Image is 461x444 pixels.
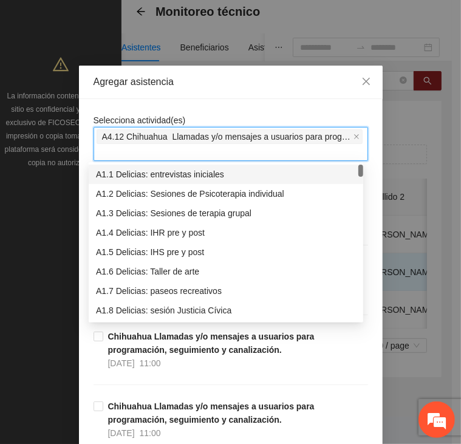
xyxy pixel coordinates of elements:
[96,207,356,220] div: A1.3 Delicias: Sesiones de terapia grupal
[89,165,363,184] div: A1.1 Delicias: entrevistas iniciales
[96,187,356,200] div: A1.2 Delicias: Sesiones de Psicoterapia individual
[96,245,356,259] div: A1.5 Delicias: IHS pre y post
[361,77,371,86] span: close
[89,223,363,242] div: A1.4 Delicias: IHR pre y post
[108,428,135,438] span: [DATE]
[63,62,204,78] div: Dejar un mensaje
[89,242,363,262] div: A1.5 Delicias: IHS pre y post
[23,149,214,272] span: Estamos sin conexión. Déjenos un mensaje.
[96,284,356,298] div: A1.7 Delicias: paseos recreativos
[89,203,363,223] div: A1.3 Delicias: Sesiones de terapia grupal
[89,281,363,301] div: A1.7 Delicias: paseos recreativos
[108,332,315,355] strong: Chihuahua Llamadas y/o mensajes a usuarios para programación, seguimiento y canalización.
[102,130,351,143] span: A4.12 Chihuahua Llamadas y/o mensajes a usuarios para programación, seguimiento y canalización.
[96,265,356,278] div: A1.6 Delicias: Taller de arte
[89,301,363,320] div: A1.8 Delicias: sesión Justicia Cívica
[94,75,368,89] div: Agregar asistencia
[108,358,135,368] span: [DATE]
[96,304,356,317] div: A1.8 Delicias: sesión Justicia Cívica
[94,115,186,125] span: Selecciona actividad(es)
[6,306,231,349] textarea: Escriba su mensaje aquí y haga clic en “Enviar”
[199,6,228,35] div: Minimizar ventana de chat en vivo
[140,428,161,438] span: 11:00
[96,168,356,181] div: A1.1 Delicias: entrevistas iniciales
[350,66,383,98] button: Close
[108,401,315,425] strong: Chihuahua Llamadas y/o mensajes a usuarios para programación, seguimiento y canalización.
[89,262,363,281] div: A1.6 Delicias: Taller de arte
[353,134,360,140] span: close
[89,184,363,203] div: A1.2 Delicias: Sesiones de Psicoterapia individual
[140,358,161,368] span: 11:00
[97,129,363,144] span: A4.12 Chihuahua Llamadas y/o mensajes a usuarios para programación, seguimiento y canalización.
[181,349,220,365] em: Enviar
[96,226,356,239] div: A1.4 Delicias: IHR pre y post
